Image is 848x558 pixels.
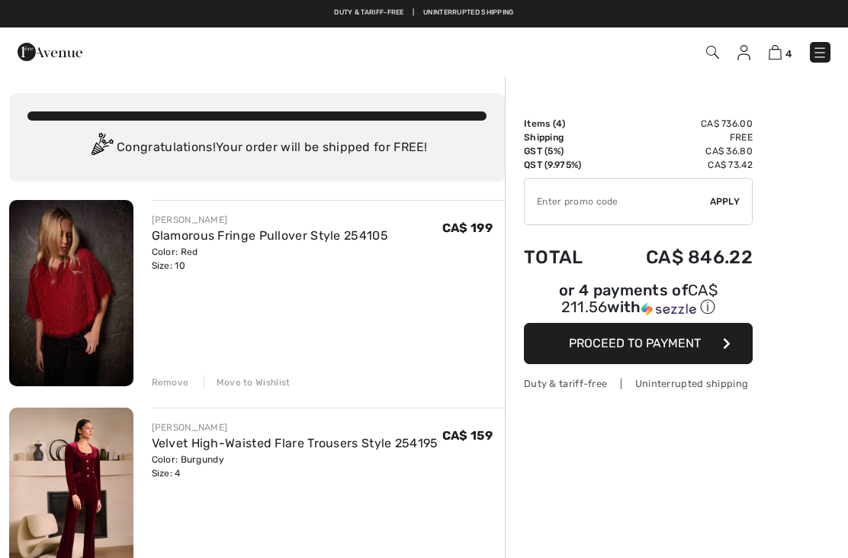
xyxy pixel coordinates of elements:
img: Search [706,46,719,59]
img: 1ère Avenue [18,37,82,67]
span: 4 [556,118,562,129]
span: Proceed to Payment [569,336,701,350]
div: or 4 payments of with [524,283,753,318]
td: CA$ 73.42 [605,158,753,172]
td: CA$ 36.80 [605,144,753,158]
div: Duty & tariff-free | Uninterrupted shipping [524,376,753,391]
td: Total [524,231,605,283]
div: [PERSON_NAME] [152,213,388,227]
td: QST (9.975%) [524,158,605,172]
a: 4 [769,43,792,61]
span: CA$ 199 [442,221,493,235]
a: Glamorous Fringe Pullover Style 254105 [152,228,388,243]
td: CA$ 846.22 [605,231,753,283]
img: Shopping Bag [769,45,782,60]
span: CA$ 159 [442,428,493,443]
td: Free [605,131,753,144]
div: Color: Burgundy Size: 4 [152,453,438,480]
span: 4 [785,48,792,60]
button: Proceed to Payment [524,323,753,364]
td: GST (5%) [524,144,605,158]
a: Velvet High-Waisted Flare Trousers Style 254195 [152,436,438,450]
div: Remove [152,376,189,389]
img: My Info [737,45,750,60]
div: or 4 payments ofCA$ 211.56withSezzle Click to learn more about Sezzle [524,283,753,323]
div: [PERSON_NAME] [152,421,438,434]
input: Promo code [525,179,710,224]
span: CA$ 211.56 [561,281,718,316]
td: CA$ 736.00 [605,117,753,131]
td: Shipping [524,131,605,144]
td: Items ( ) [524,117,605,131]
img: Glamorous Fringe Pullover Style 254105 [9,200,133,386]
a: 1ère Avenue [18,44,82,58]
div: Congratulations! Your order will be shipped for FREE! [27,133,487,163]
div: Move to Wishlist [204,376,291,389]
div: Color: Red Size: 10 [152,245,388,273]
span: Apply [710,195,740,208]
img: Sezzle [641,302,696,316]
img: Menu [812,45,827,60]
img: Congratulation2.svg [86,133,117,163]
